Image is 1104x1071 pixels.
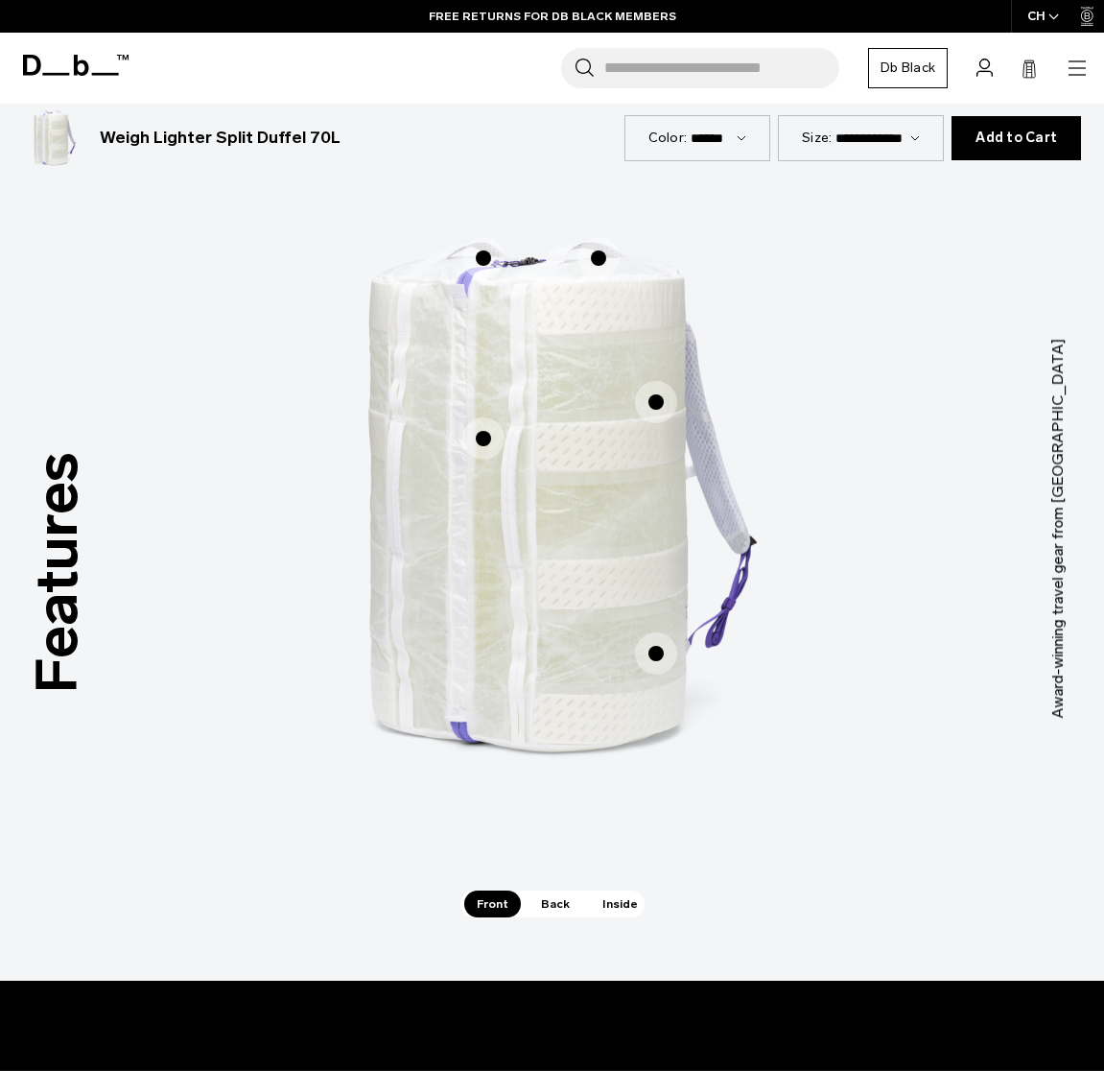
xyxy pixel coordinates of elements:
div: 1 / 3 [265,140,840,891]
h3: Weigh Lighter Split Duffel 70L [100,126,341,151]
span: Front [464,891,521,917]
label: Size: [802,128,832,148]
h3: Features [13,452,102,693]
label: Color: [648,128,688,148]
button: Add to Cart [951,116,1081,160]
span: Inside [590,891,650,917]
span: Add to Cart [975,131,1057,146]
span: Back [529,891,582,917]
a: Db Black [868,48,948,88]
img: Weigh_Lighter_Split_Duffel_70L_1.png [23,107,84,169]
a: FREE RETURNS FOR DB BLACK MEMBERS [429,8,676,25]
